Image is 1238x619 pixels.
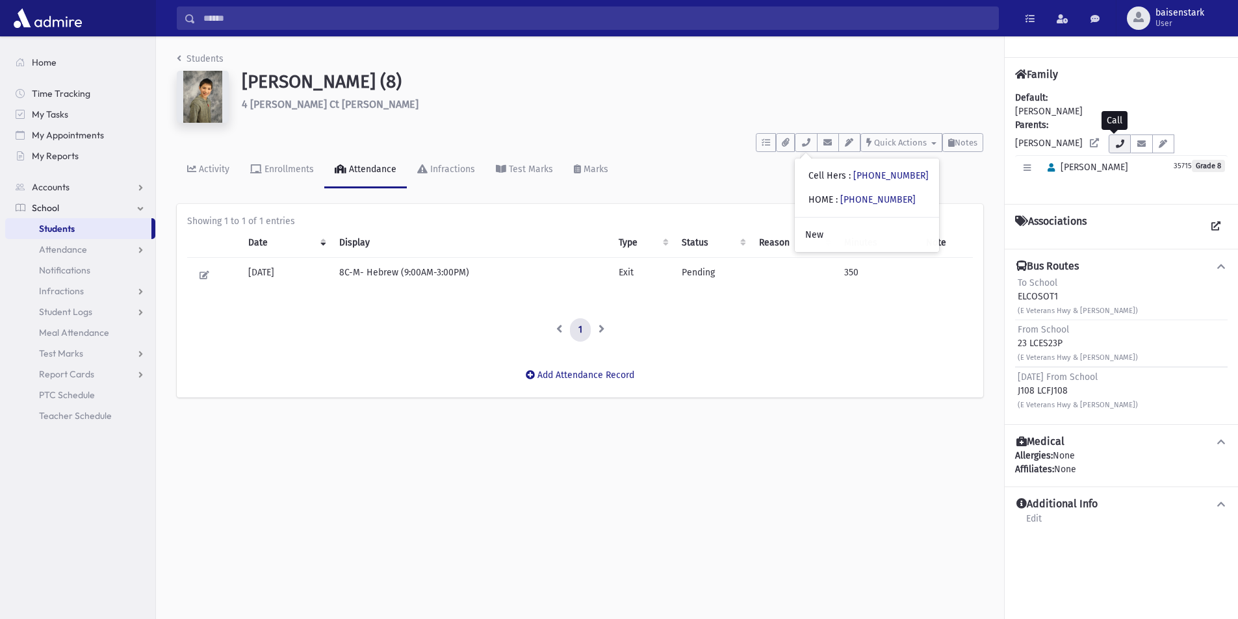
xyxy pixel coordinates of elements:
div: HOME [808,193,916,207]
nav: breadcrumb [177,52,224,71]
div: Enrollments [262,164,314,175]
span: Test Marks [39,347,83,359]
div: Attendance [346,164,396,175]
a: School [5,197,155,218]
a: Notifications [5,260,155,281]
h4: Bus Routes [1016,260,1079,273]
a: Test Marks [5,343,155,364]
h4: Additional Info [1016,498,1098,511]
small: (E Veterans Hwy & [PERSON_NAME]) [1018,353,1138,362]
span: PTC Schedule [39,389,95,401]
button: Quick Actions [860,133,942,152]
span: : [836,194,838,205]
div: Cell Hers [808,169,929,183]
span: From School [1018,324,1069,335]
div: J108 LCFJ108 [1018,370,1138,411]
span: My Appointments [32,129,104,141]
button: Edit [195,266,214,284]
td: Pending [674,258,751,293]
h4: Family [1015,68,1058,81]
a: PTC Schedule [5,385,155,405]
span: To School [1018,277,1057,288]
small: (E Veterans Hwy & [PERSON_NAME]) [1018,307,1138,315]
span: baisenstark [1155,8,1204,18]
div: Call [1102,111,1128,130]
b: Parents: [1015,120,1048,131]
span: Infractions [39,285,84,297]
div: Infractions [428,164,475,175]
div: ELCOSOT1 [1018,276,1138,317]
b: Affiliates: [1015,464,1054,475]
h4: Medical [1016,435,1064,449]
span: Notifications [39,264,90,276]
td: Exit [611,258,674,293]
th: Reason: activate to sort column ascending [751,228,836,258]
span: Meal Attendance [39,327,109,338]
a: My Tasks [5,104,155,125]
a: 1 [570,318,591,342]
td: [DATE] [240,258,331,293]
button: Add Attendance Record [517,364,643,387]
a: Time Tracking [5,83,155,104]
div: 23 LCES23P [1018,323,1138,364]
span: : [849,170,851,181]
div: Activity [196,164,229,175]
span: Home [32,57,57,68]
a: My Reports [5,145,155,166]
td: 350 [836,258,918,293]
th: Type: activate to sort column ascending [611,228,674,258]
a: [PHONE_NUMBER] [853,170,929,181]
div: None [1015,449,1228,476]
b: Default: [1015,92,1048,103]
small: 35715 [1174,162,1192,170]
span: Student Logs [39,306,92,318]
a: Teacher Schedule [5,405,155,426]
span: Grade 8 [1192,160,1225,172]
b: Allergies: [1015,450,1053,461]
img: w== [177,71,229,123]
div: Showing 1 to 1 of 1 entries [187,214,973,228]
input: Search [196,6,998,30]
button: Notes [942,133,983,152]
a: Report Cards [5,364,155,385]
a: Attendance [324,152,407,188]
th: Date: activate to sort column ascending [240,228,331,258]
h1: [PERSON_NAME] (8) [242,71,983,93]
span: Attendance [39,244,87,255]
a: Activity [177,152,240,188]
div: Marks [581,164,608,175]
span: My Tasks [32,108,68,120]
span: Quick Actions [874,138,927,147]
a: Marks [563,152,619,188]
a: Attendance [5,239,155,260]
small: (E Veterans Hwy & [PERSON_NAME]) [1018,401,1138,409]
img: AdmirePro [10,5,85,31]
span: User [1155,18,1204,29]
a: Accounts [5,177,155,197]
a: Meal Attendance [5,322,155,343]
a: New [795,223,939,247]
button: Bus Routes [1015,260,1228,273]
a: Infractions [5,281,155,301]
a: Enrollments [240,152,324,188]
button: Medical [1015,435,1228,449]
td: 8C-M- Hebrew (9:00AM-3:00PM) [331,258,612,293]
a: View all Associations [1204,215,1228,238]
a: Student Logs [5,301,155,322]
a: My Appointments [5,125,155,145]
span: Teacher Schedule [39,410,112,422]
a: Home [5,52,155,73]
th: Display [331,228,612,258]
a: Infractions [407,152,485,188]
span: My Reports [32,150,79,162]
div: Test Marks [506,164,553,175]
a: [PHONE_NUMBER] [840,194,916,205]
div: None [1015,462,1228,476]
th: Status: activate to sort column ascending [674,228,751,258]
a: Students [5,218,151,239]
h4: Associations [1015,215,1087,238]
span: School [32,202,59,214]
button: Additional Info [1015,498,1228,511]
a: Test Marks [485,152,563,188]
th: Note [918,228,973,258]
